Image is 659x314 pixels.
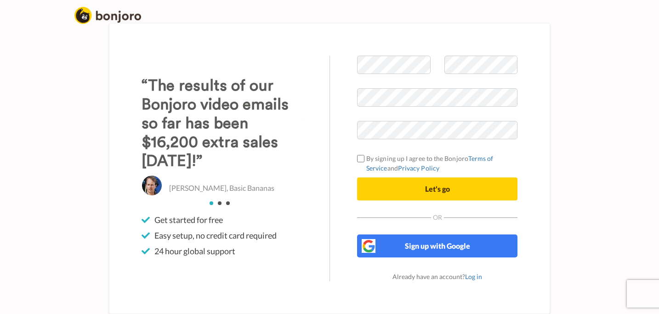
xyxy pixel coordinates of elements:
span: Easy setup, no credit card required [154,230,277,241]
span: Already have an account? [392,273,482,280]
label: By signing up I agree to the Bonjoro and [357,154,517,173]
h3: “The results of our Bonjoro video emails so far has been $16,200 extra sales [DATE]!” [142,76,302,171]
img: logo_full.png [74,7,141,24]
a: Privacy Policy [398,164,439,172]
input: By signing up I agree to the BonjoroTerms of ServiceandPrivacy Policy [357,155,364,162]
button: Let's go [357,177,517,200]
span: Let's go [425,184,450,193]
p: [PERSON_NAME], Basic Bananas [169,183,274,194]
span: Or [431,214,444,221]
span: 24 hour global support [154,245,235,257]
img: Christo Hall, Basic Bananas [142,175,162,196]
a: Log in [465,273,482,280]
span: Sign up with Google [405,241,470,250]
a: Terms of Service [366,154,494,172]
button: Sign up with Google [357,234,517,257]
span: Get started for free [154,214,223,225]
